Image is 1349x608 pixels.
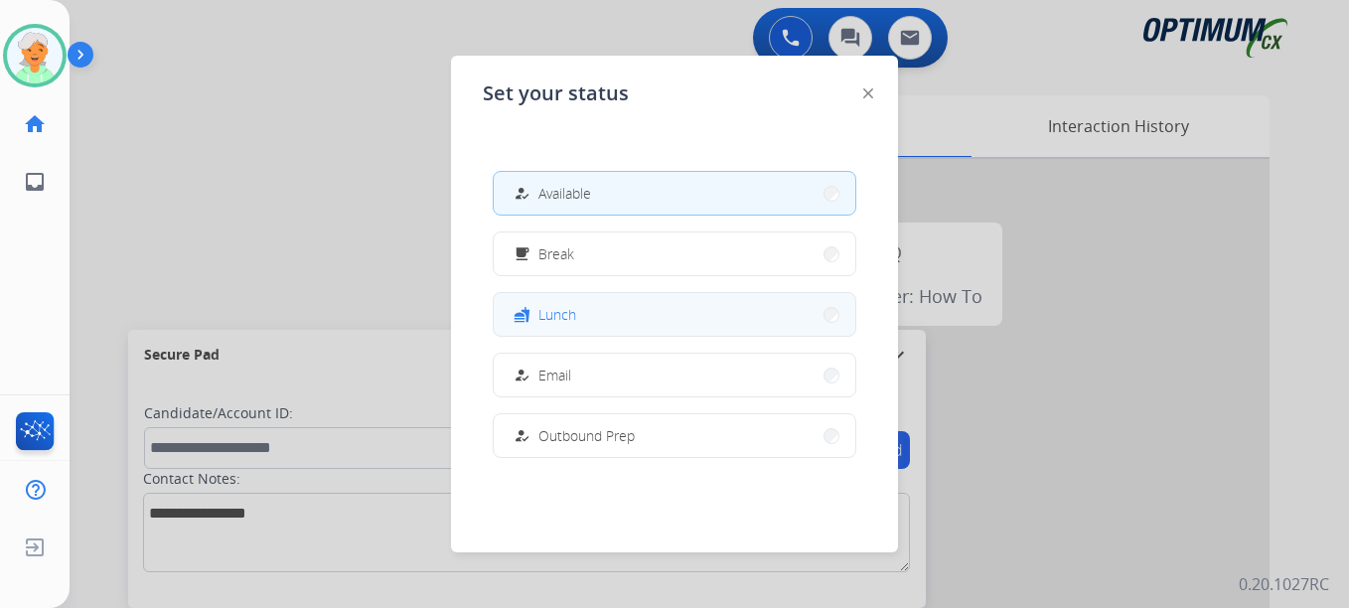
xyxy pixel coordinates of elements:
button: Lunch [494,293,855,336]
p: 0.20.1027RC [1239,572,1329,596]
mat-icon: how_to_reg [514,367,530,383]
mat-icon: inbox [23,170,47,194]
span: Available [538,183,591,204]
button: Outbound Prep [494,414,855,457]
img: avatar [7,28,63,83]
mat-icon: home [23,112,47,136]
span: Break [538,243,574,264]
span: Lunch [538,304,576,325]
span: Email [538,365,571,385]
span: Set your status [483,79,629,107]
span: Outbound Prep [538,425,635,446]
mat-icon: fastfood [514,306,530,323]
button: Break [494,232,855,275]
mat-icon: free_breakfast [514,245,530,262]
button: Available [494,172,855,215]
img: close-button [863,88,873,98]
mat-icon: how_to_reg [514,185,530,202]
button: Email [494,354,855,396]
mat-icon: how_to_reg [514,427,530,444]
